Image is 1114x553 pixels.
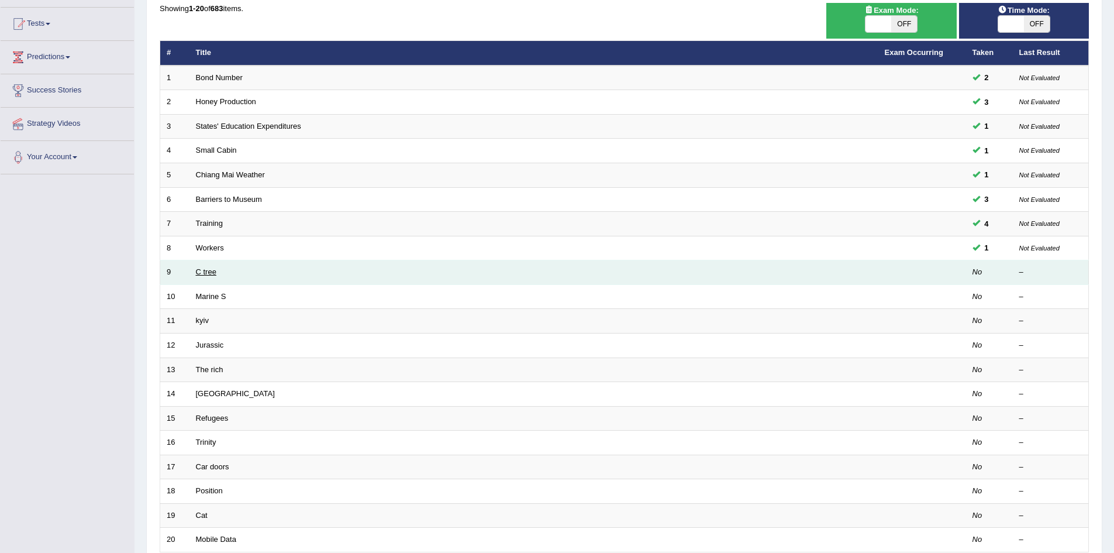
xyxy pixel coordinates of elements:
[196,292,226,301] a: Marine S
[160,41,189,66] th: #
[972,341,982,349] em: No
[160,187,189,212] td: 6
[196,341,224,349] a: Jurassic
[972,267,982,276] em: No
[980,145,994,157] span: You can still take this question
[1019,196,1060,203] small: Not Evaluated
[196,243,224,252] a: Workers
[1,8,134,37] a: Tests
[1019,413,1082,424] div: –
[160,406,189,431] td: 15
[860,4,923,16] span: Exam Mode:
[1019,220,1060,227] small: Not Evaluated
[211,4,223,13] b: 683
[196,389,275,398] a: [GEOGRAPHIC_DATA]
[160,455,189,479] td: 17
[826,3,956,39] div: Show exams occurring in exams
[196,511,208,520] a: Cat
[196,462,229,471] a: Car doors
[160,90,189,115] td: 2
[1019,315,1082,327] div: –
[160,260,189,285] td: 9
[1019,291,1082,303] div: –
[966,41,1013,66] th: Taken
[196,146,237,154] a: Small Cabin
[160,358,189,382] td: 13
[1,141,134,170] a: Your Account
[1019,389,1082,400] div: –
[980,218,994,230] span: You can still take this question
[1019,534,1082,545] div: –
[1019,123,1060,130] small: Not Evaluated
[1,74,134,104] a: Success Stories
[980,193,994,205] span: You can still take this question
[972,462,982,471] em: No
[972,389,982,398] em: No
[1,108,134,137] a: Strategy Videos
[972,511,982,520] em: No
[196,195,262,204] a: Barriers to Museum
[196,535,236,544] a: Mobile Data
[1019,340,1082,351] div: –
[196,219,223,228] a: Training
[189,41,878,66] th: Title
[972,486,982,495] em: No
[980,71,994,84] span: You can still take this question
[160,382,189,407] td: 14
[196,97,256,106] a: Honey Production
[972,414,982,423] em: No
[980,242,994,254] span: You can still take this question
[1019,267,1082,278] div: –
[972,316,982,325] em: No
[1019,98,1060,105] small: Not Evaluated
[196,122,301,130] a: States' Education Expenditures
[160,284,189,309] td: 10
[1019,245,1060,252] small: Not Evaluated
[980,120,994,132] span: You can still take this question
[196,438,216,446] a: Trinity
[885,48,943,57] a: Exam Occurring
[196,365,223,374] a: The rich
[1019,147,1060,154] small: Not Evaluated
[160,503,189,528] td: 19
[1019,437,1082,448] div: –
[160,528,189,552] td: 20
[196,267,216,276] a: C tree
[196,414,229,423] a: Refugees
[160,163,189,188] td: 5
[972,535,982,544] em: No
[1013,41,1089,66] th: Last Result
[1,41,134,70] a: Predictions
[196,486,223,495] a: Position
[160,431,189,455] td: 16
[196,73,243,82] a: Bond Number
[972,365,982,374] em: No
[980,169,994,181] span: You can still take this question
[1019,486,1082,497] div: –
[160,333,189,358] td: 12
[1019,462,1082,473] div: –
[980,96,994,108] span: You can still take this question
[196,316,209,325] a: kyiv
[160,114,189,139] td: 3
[160,236,189,260] td: 8
[972,438,982,446] em: No
[196,170,265,179] a: Chiang Mai Weather
[1019,171,1060,178] small: Not Evaluated
[1024,16,1050,32] span: OFF
[1019,74,1060,81] small: Not Evaluated
[972,292,982,301] em: No
[160,66,189,90] td: 1
[891,16,917,32] span: OFF
[160,309,189,334] td: 11
[1019,510,1082,521] div: –
[994,4,1054,16] span: Time Mode:
[160,479,189,504] td: 18
[160,212,189,236] td: 7
[189,4,204,13] b: 1-20
[1019,365,1082,376] div: –
[160,3,1089,14] div: Showing of items.
[160,139,189,163] td: 4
